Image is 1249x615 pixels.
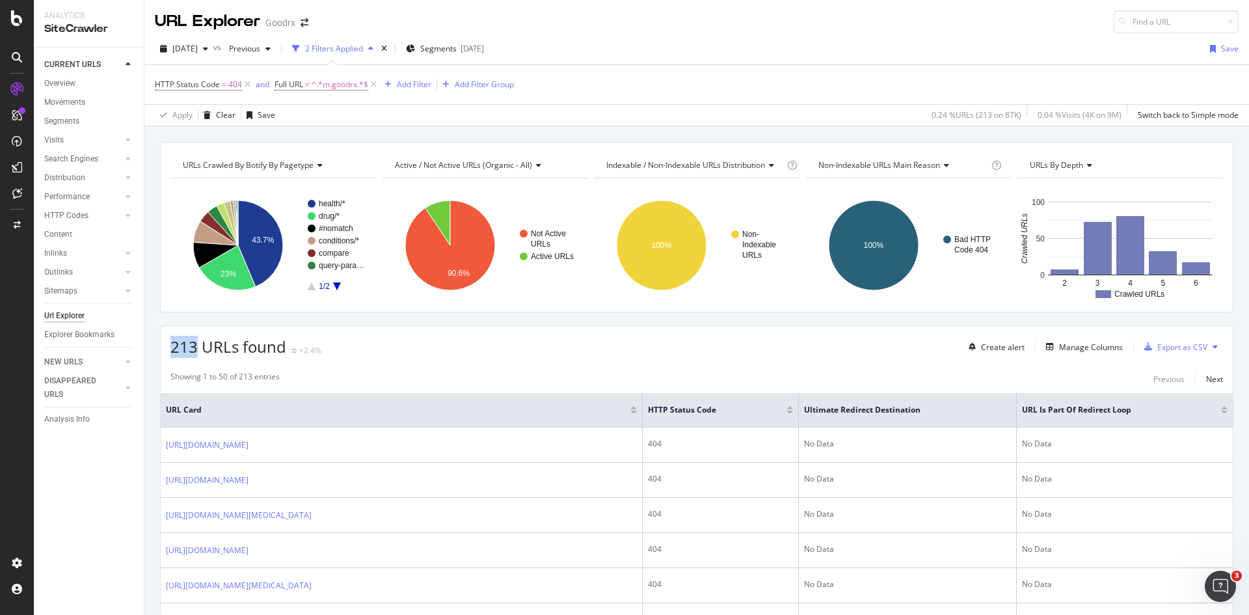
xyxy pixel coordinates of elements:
[448,269,470,278] text: 90.6%
[1138,109,1239,120] div: Switch back to Simple mode
[252,236,274,245] text: 43.7%
[1153,374,1185,385] div: Previous
[401,38,489,59] button: Segments[DATE]
[44,328,135,342] a: Explorer Bookmarks
[166,509,312,522] a: [URL][DOMAIN_NAME][MEDICAL_DATA]
[804,579,1011,590] div: No Data
[1041,339,1123,355] button: Manage Columns
[170,189,376,302] svg: A chart.
[954,235,991,244] text: Bad HTTP
[455,79,514,90] div: Add Filter Group
[379,77,431,92] button: Add Filter
[228,75,242,94] span: 404
[216,109,235,120] div: Clear
[44,77,75,90] div: Overview
[319,199,345,208] text: health/*
[172,109,193,120] div: Apply
[1030,159,1083,171] span: URLs by Depth
[1059,342,1123,353] div: Manage Columns
[319,261,364,270] text: query-para…
[275,79,303,90] span: Full URL
[1063,279,1068,288] text: 2
[44,133,64,147] div: Visits
[1161,279,1166,288] text: 5
[155,105,193,126] button: Apply
[319,236,359,245] text: conditions/*
[256,79,269,90] div: and
[1129,279,1133,288] text: 4
[1133,105,1239,126] button: Switch back to Simple mode
[1157,342,1207,353] div: Export as CSV
[319,224,353,233] text: #nomatch
[44,96,85,109] div: Movements
[319,212,340,221] text: drug/*
[44,21,133,36] div: SiteCrawler
[648,438,793,450] div: 404
[1022,543,1228,555] div: No Data
[1114,290,1164,299] text: Crawled URLs
[1206,371,1223,387] button: Next
[44,58,101,72] div: CURRENT URLS
[44,266,122,279] a: Outlinks
[1221,43,1239,54] div: Save
[44,355,83,369] div: NEW URLS
[652,241,672,250] text: 100%
[155,10,260,33] div: URL Explorer
[44,77,135,90] a: Overview
[319,282,330,291] text: 1/2
[397,79,431,90] div: Add Filter
[1038,109,1121,120] div: 0.04 % Visits ( 4K on 9M )
[44,133,122,147] a: Visits
[155,79,220,90] span: HTTP Status Code
[155,38,213,59] button: [DATE]
[1139,336,1207,357] button: Export as CSV
[1114,10,1239,33] input: Find a URL
[1017,189,1223,302] div: A chart.
[437,77,514,92] button: Add Filter Group
[1022,579,1228,590] div: No Data
[963,336,1025,357] button: Create alert
[863,241,883,250] text: 100%
[818,159,940,171] span: Non-Indexable URLs Main Reason
[594,189,799,302] div: A chart.
[44,284,122,298] a: Sitemaps
[198,105,235,126] button: Clear
[44,171,85,185] div: Distribution
[383,189,588,302] div: A chart.
[44,413,90,426] div: Analysis Info
[1194,279,1198,288] text: 6
[1032,198,1045,207] text: 100
[932,109,1021,120] div: 0.24 % URLs ( 213 on 87K )
[44,190,90,204] div: Performance
[44,309,85,323] div: Url Explorer
[1095,279,1100,288] text: 3
[1021,213,1030,264] text: Crawled URLs
[241,105,275,126] button: Save
[44,10,133,21] div: Analytics
[531,252,574,261] text: Active URLs
[804,543,1011,555] div: No Data
[44,209,122,223] a: HTTP Codes
[648,473,793,485] div: 404
[44,266,73,279] div: Outlinks
[1153,371,1185,387] button: Previous
[265,16,295,29] div: Goodrx
[180,155,364,176] h4: URLs Crawled By Botify By pagetype
[166,439,248,452] a: [URL][DOMAIN_NAME]
[44,413,135,426] a: Analysis Info
[224,38,276,59] button: Previous
[379,42,390,55] div: times
[44,115,135,128] a: Segments
[1022,473,1228,485] div: No Data
[816,155,989,176] h4: Non-Indexable URLs Main Reason
[461,43,484,54] div: [DATE]
[604,155,785,176] h4: Indexable / Non-Indexable URLs Distribution
[166,404,627,416] span: URL Card
[166,544,248,557] a: [URL][DOMAIN_NAME]
[319,249,349,258] text: compare
[44,355,122,369] a: NEW URLS
[44,247,67,260] div: Inlinks
[648,579,793,590] div: 404
[44,284,77,298] div: Sitemaps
